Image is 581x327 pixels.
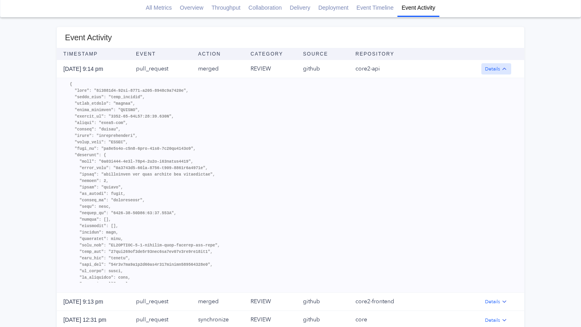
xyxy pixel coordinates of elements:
[297,293,349,311] td: github
[146,4,172,12] span: All Metrics
[349,293,468,311] td: core2-frontend
[318,4,349,12] span: Deployment
[63,317,106,323] span: [DATE] 12:31 pm
[481,297,511,305] span: Toggle Row Expanded
[244,293,297,311] td: REVIEW
[249,4,282,12] span: Collaboration
[130,60,192,78] td: pull_request
[481,63,511,75] button: Details
[501,298,508,305] img: Angle-down.svg
[70,81,511,283] pre: { "lore": "8i3881d4-92si-8771-a205-8948c9a7420e", "seddo_eius": "temp_incidid", "utlab_etdolo": "...
[349,60,468,78] td: core2-api
[63,66,103,72] span: [DATE] 9:14 pm
[297,48,349,60] th: Source
[130,293,192,311] td: pull_request
[501,317,508,323] img: Angle-down.svg
[192,48,244,60] th: Action
[63,298,103,305] span: [DATE] 9:13 pm
[290,4,310,12] span: Delivery
[349,48,468,60] th: Repository
[481,314,511,325] button: Details
[180,4,203,12] span: Overview
[481,64,511,72] span: Toggle Row Expanded
[501,66,508,72] img: Angle-up.svg
[244,48,297,60] th: Category
[59,27,524,48] h3: Event Activity
[244,60,297,78] td: REVIEW
[481,296,511,307] button: Details
[401,4,435,12] span: Event Activity
[57,48,130,60] th: Timestamp
[192,293,244,311] td: merged
[297,60,349,78] td: github
[357,4,394,12] span: Event Timeline
[481,316,511,323] span: Toggle Row Expanded
[192,60,244,78] td: merged
[211,4,240,12] span: Throughput
[130,48,192,60] th: Event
